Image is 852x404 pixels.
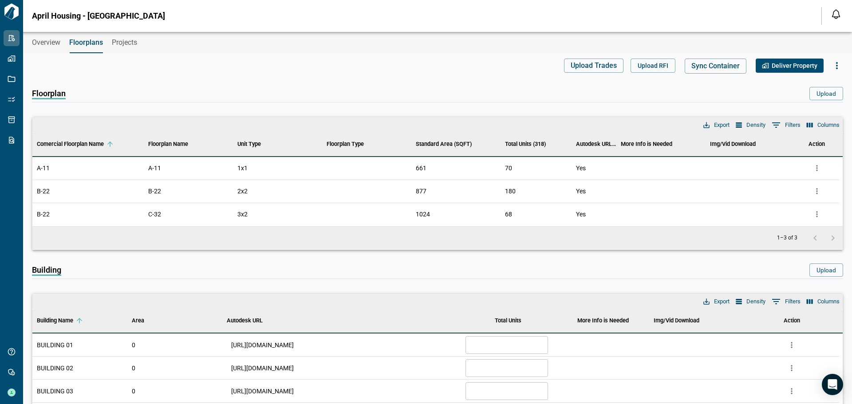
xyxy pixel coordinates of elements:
[631,59,675,73] button: Upload RFI
[132,387,135,396] span: 0
[576,164,586,173] span: Yes
[576,132,616,157] div: Autodesk URL Added
[23,32,852,53] div: base tabs
[416,210,430,219] span: 1024
[37,132,104,157] div: Comercial Floorplan Name
[576,187,586,196] span: Yes
[144,132,233,157] div: Floorplan Name
[701,296,732,307] button: Export
[805,296,842,307] button: Select columns
[459,308,554,333] div: Total Units
[148,210,161,219] span: C-32
[809,87,843,100] button: Upload
[148,164,161,173] span: A-11
[127,308,222,333] div: Area
[505,132,546,157] div: Total Units (318)
[621,132,672,157] div: More Info is Needed
[322,132,411,157] div: Floorplan Type
[756,59,824,73] button: Deliver Property
[73,314,86,327] button: Sort
[501,132,572,157] div: Total Units (318)
[809,263,843,277] button: Upload
[744,308,839,333] div: Action
[505,165,512,172] span: 70
[769,118,803,132] button: Show filters
[416,164,426,173] span: 661
[734,119,768,131] button: Density
[327,132,364,157] div: Floorplan Type
[416,132,472,157] div: Standard Area (SQFT)
[810,161,824,175] button: more
[32,266,61,276] span: Building
[654,308,699,333] div: Img/Vid Download
[32,89,66,99] span: Floorplan
[685,59,746,74] button: Sync Container
[148,132,188,157] div: Floorplan Name
[810,184,824,198] button: more
[231,387,294,396] a: [URL][DOMAIN_NAME]
[772,61,817,70] span: Deliver Property
[132,364,135,373] span: 0
[701,119,732,131] button: Export
[132,341,135,349] span: 0
[710,132,756,157] div: Img/Vid Download
[37,364,73,373] span: BUILDING 02
[37,341,73,349] span: BUILDING 01
[777,235,797,241] p: 1–3 of 3
[148,187,161,196] span: B-22
[32,132,144,157] div: Comercial Floorplan Name
[794,132,839,157] div: Action
[554,308,649,333] div: More Info is Needed
[222,308,460,333] div: Autodesk URL
[505,188,516,195] span: 180
[37,387,73,396] span: BUILDING 03
[416,187,426,196] span: 877
[805,119,842,131] button: Select columns
[37,164,50,173] span: A-11
[809,132,825,157] div: Action
[576,210,586,219] span: Yes
[785,338,798,352] button: more
[231,341,294,349] a: [URL][DOMAIN_NAME]
[769,294,803,309] button: Show filters
[227,308,263,333] div: Autodesk URL
[829,7,843,21] button: Open notification feed
[638,61,668,70] span: Upload RFI
[32,38,60,47] span: Overview
[112,38,137,47] span: Projects
[785,384,798,398] button: more
[411,132,501,157] div: Standard Area (SQFT)
[571,61,617,70] span: Upload Trades
[69,38,103,47] span: Floorplans
[577,308,629,333] div: More Info is Needed
[104,138,116,150] button: Sort
[237,187,248,196] span: 2x2
[237,210,248,219] span: 3x2
[734,296,768,307] button: Density
[616,132,706,157] div: More Info is Needed
[32,308,127,333] div: Building Name
[706,132,795,157] div: Img/Vid Download
[810,208,824,221] button: more
[649,308,744,333] div: Img/Vid Download
[237,132,261,157] div: Unit Type
[822,374,843,395] div: Open Intercom Messenger
[784,308,800,333] div: Action
[785,361,798,375] button: more
[37,308,73,333] div: Building Name
[505,211,512,218] span: 68
[231,364,294,373] a: [URL][DOMAIN_NAME]
[233,132,322,157] div: Unit Type
[495,308,521,333] div: Total Units
[572,132,616,157] div: Autodesk URL Added
[237,164,248,173] span: 1x1
[37,210,50,219] span: B-22
[37,187,50,196] span: B-22
[691,62,740,71] span: Sync Container
[32,12,165,20] span: April Housing - [GEOGRAPHIC_DATA]
[564,59,623,73] button: Upload Trades
[132,308,144,333] div: Area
